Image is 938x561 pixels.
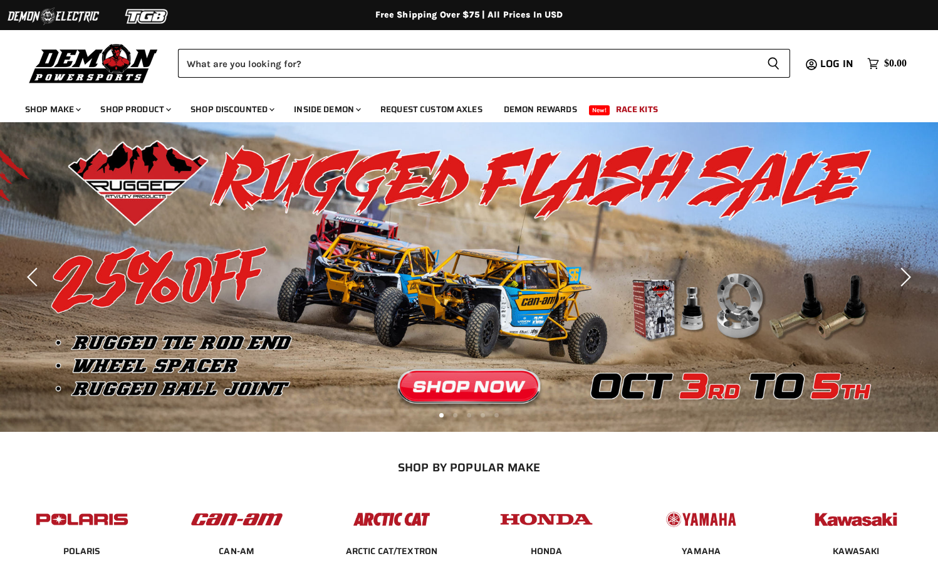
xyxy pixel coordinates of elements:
button: Search [757,49,790,78]
a: POLARIS [63,545,101,557]
li: Page dot 1 [439,413,444,417]
a: YAMAHA [682,545,721,557]
button: Previous [22,265,47,290]
h2: SHOP BY POPULAR MAKE [16,461,923,474]
img: POPULAR_MAKE_logo_3_027535af-6171-4c5e-a9bc-f0eccd05c5d6.jpg [343,500,440,538]
span: KAWASAKI [833,545,879,558]
img: POPULAR_MAKE_logo_1_adc20308-ab24-48c4-9fac-e3c1a623d575.jpg [188,500,286,538]
li: Page dot 3 [467,413,471,417]
span: HONDA [531,545,563,558]
img: POPULAR_MAKE_logo_5_20258e7f-293c-4aac-afa8-159eaa299126.jpg [652,500,750,538]
span: ARCTIC CAT/TEXTRON [346,545,438,558]
a: ARCTIC CAT/TEXTRON [346,545,438,557]
a: Race Kits [607,97,667,122]
ul: Main menu [16,92,904,122]
a: Inside Demon [284,97,368,122]
input: Search [178,49,757,78]
a: Shop Product [91,97,179,122]
a: Demon Rewards [494,97,586,122]
span: New! [589,105,610,115]
span: $0.00 [884,58,907,70]
img: Demon Powersports [25,41,162,85]
button: Next [891,265,916,290]
a: Log in [815,58,861,70]
form: Product [178,49,790,78]
li: Page dot 5 [494,413,499,417]
span: POLARIS [63,545,101,558]
img: POPULAR_MAKE_logo_2_dba48cf1-af45-46d4-8f73-953a0f002620.jpg [33,500,131,538]
li: Page dot 2 [453,413,457,417]
span: CAN-AM [219,545,254,558]
a: HONDA [531,545,563,557]
img: POPULAR_MAKE_logo_6_76e8c46f-2d1e-4ecc-b320-194822857d41.jpg [807,500,905,538]
a: Shop Make [16,97,88,122]
span: YAMAHA [682,545,721,558]
a: $0.00 [861,55,913,73]
img: Demon Electric Logo 2 [6,4,100,28]
a: Request Custom Axles [371,97,492,122]
a: CAN-AM [219,545,254,557]
a: Shop Discounted [181,97,282,122]
li: Page dot 4 [481,413,485,417]
img: TGB Logo 2 [100,4,194,28]
img: POPULAR_MAKE_logo_4_4923a504-4bac-4306-a1be-165a52280178.jpg [498,500,595,538]
a: KAWASAKI [833,545,879,557]
span: Log in [820,56,853,71]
